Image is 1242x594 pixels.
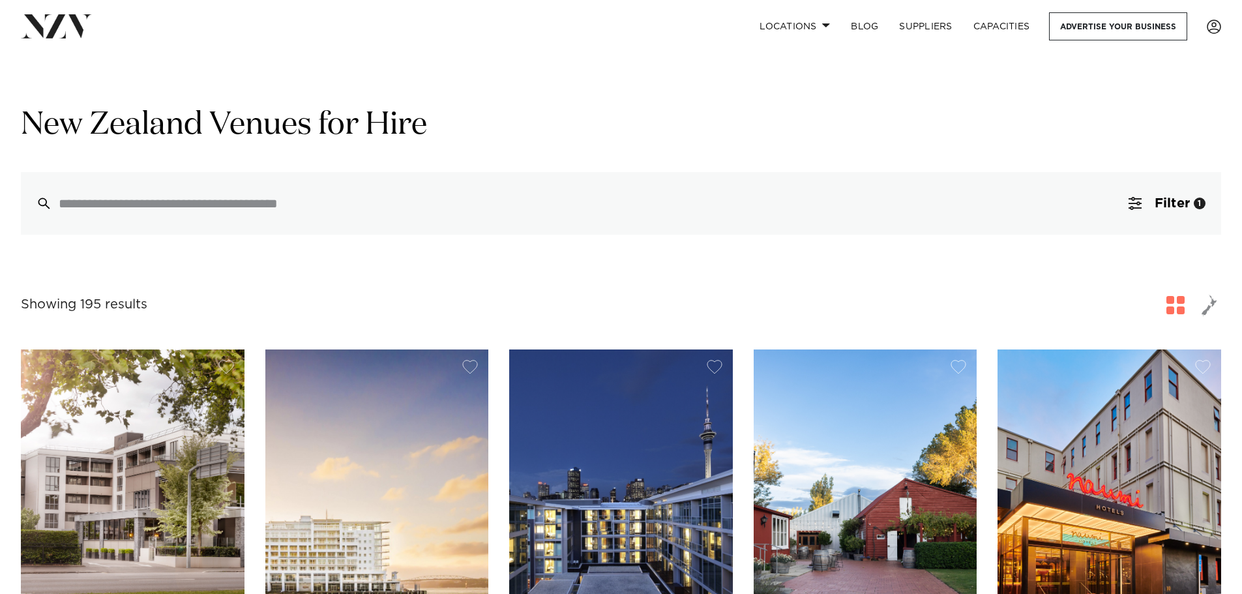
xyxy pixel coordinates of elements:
a: Advertise your business [1049,12,1187,40]
img: nzv-logo.png [21,14,92,38]
a: Capacities [963,12,1041,40]
a: Locations [749,12,840,40]
div: Showing 195 results [21,295,147,315]
div: 1 [1194,198,1205,209]
a: SUPPLIERS [889,12,962,40]
button: Filter1 [1113,172,1221,235]
h1: New Zealand Venues for Hire [21,105,1221,146]
a: BLOG [840,12,889,40]
span: Filter [1155,197,1190,210]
